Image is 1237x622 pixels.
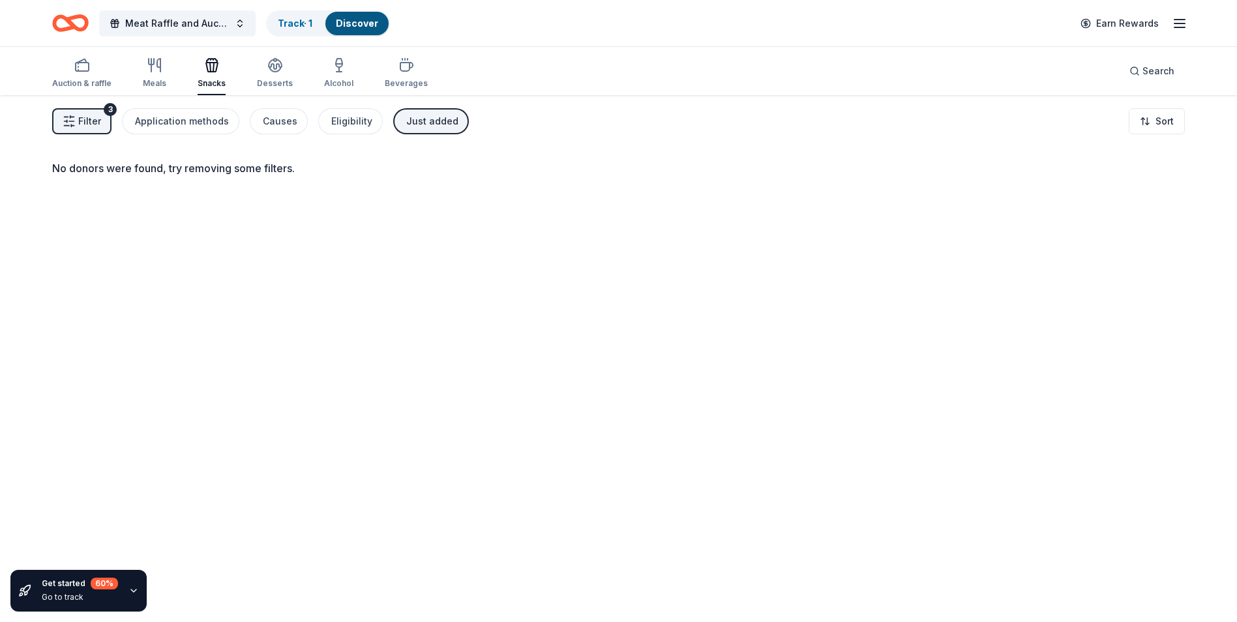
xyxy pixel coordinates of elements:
a: Discover [336,18,378,29]
div: Beverages [385,78,428,89]
button: Track· 1Discover [266,10,390,37]
div: Just added [406,113,458,129]
button: Just added [393,108,469,134]
button: Application methods [122,108,239,134]
button: Snacks [198,52,226,95]
div: Causes [263,113,297,129]
div: Go to track [42,592,118,602]
button: Meat Raffle and Auction [99,10,256,37]
div: 60 % [91,578,118,589]
a: Home [52,8,89,38]
div: Meals [143,78,166,89]
button: Sort [1129,108,1185,134]
button: Alcohol [324,52,353,95]
span: Meat Raffle and Auction [125,16,230,31]
div: Application methods [135,113,229,129]
button: Eligibility [318,108,383,134]
div: No donors were found, try removing some filters. [52,160,1185,176]
button: Beverages [385,52,428,95]
button: Desserts [257,52,293,95]
div: Auction & raffle [52,78,112,89]
span: Sort [1155,113,1174,129]
div: Desserts [257,78,293,89]
span: Search [1142,63,1174,79]
a: Earn Rewards [1073,12,1167,35]
button: Causes [250,108,308,134]
button: Filter3 [52,108,112,134]
div: 3 [104,103,117,116]
div: Get started [42,578,118,589]
div: Snacks [198,78,226,89]
button: Auction & raffle [52,52,112,95]
div: Alcohol [324,78,353,89]
div: Eligibility [331,113,372,129]
button: Meals [143,52,166,95]
a: Track· 1 [278,18,312,29]
span: Filter [78,113,101,129]
button: Search [1119,58,1185,84]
